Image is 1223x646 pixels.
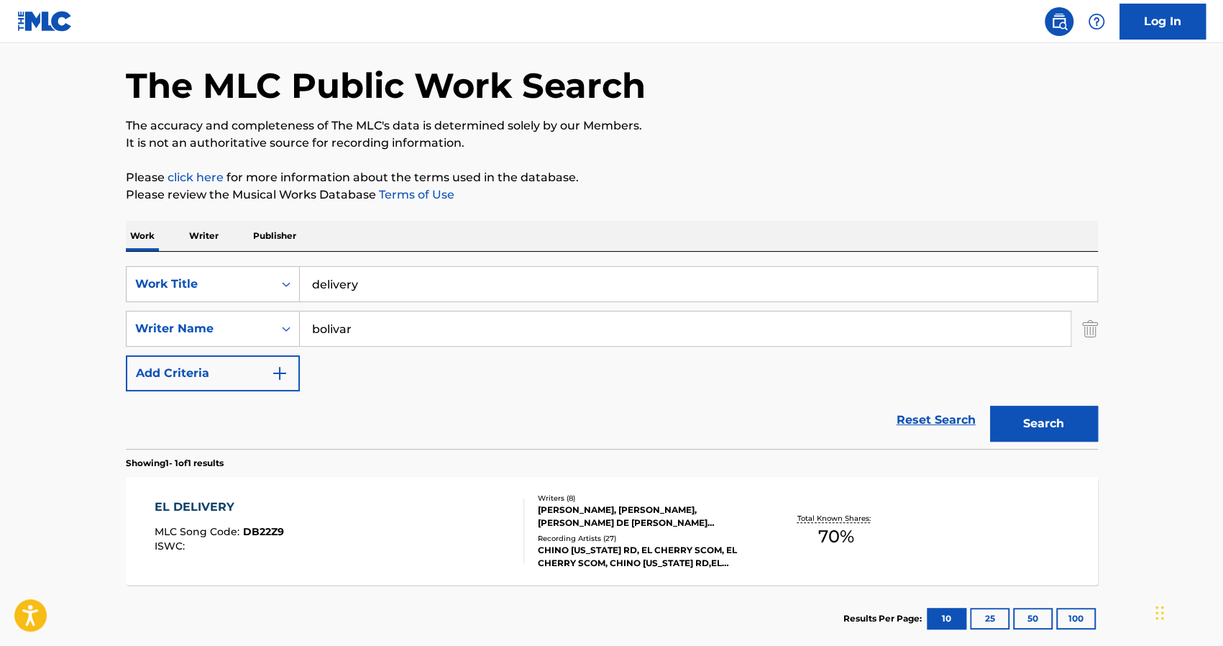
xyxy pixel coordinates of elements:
[126,64,646,107] h1: The MLC Public Work Search
[126,169,1098,186] p: Please for more information about the terms used in the database.
[1082,311,1098,347] img: Delete Criterion
[126,186,1098,204] p: Please review the Musical Works Database
[1155,591,1164,634] div: Arrastrar
[797,513,874,524] p: Total Known Shares:
[135,320,265,337] div: Writer Name
[126,457,224,470] p: Showing 1 - 1 of 1 results
[990,406,1098,442] button: Search
[126,135,1098,152] p: It is not an authoritative source for recording information.
[185,221,223,251] p: Writer
[126,477,1098,585] a: EL DELIVERYMLC Song Code:DB22Z9ISWC:Writers (8)[PERSON_NAME], [PERSON_NAME], [PERSON_NAME] DE [PE...
[538,493,755,504] div: Writers ( 8 )
[1119,4,1206,40] a: Log In
[168,170,224,184] a: click here
[155,540,188,552] span: ISWC :
[927,608,966,629] button: 10
[155,525,243,538] span: MLC Song Code :
[376,188,454,201] a: Terms of Use
[843,612,925,625] p: Results Per Page:
[155,499,284,516] div: EL DELIVERY
[243,525,284,538] span: DB22Z9
[126,266,1098,449] form: Search Form
[1045,7,1073,36] a: Public Search
[1050,13,1068,30] img: search
[1151,577,1223,646] iframe: Chat Widget
[126,117,1098,135] p: The accuracy and completeness of The MLC's data is determined solely by our Members.
[126,221,159,251] p: Work
[1151,577,1223,646] div: Widget de chat
[126,355,300,391] button: Add Criteria
[538,544,755,570] div: CHINO [US_STATE] RD, EL CHERRY SCOM, EL CHERRY SCOM, CHINO [US_STATE] RD,EL CHERRY SCOM,EL NAPO,L...
[17,11,73,32] img: MLC Logo
[538,504,755,529] div: [PERSON_NAME], [PERSON_NAME], [PERSON_NAME] DE [PERSON_NAME] [PERSON_NAME] [PERSON_NAME] [PERSON_...
[135,276,265,293] div: Work Title
[1082,7,1111,36] div: Help
[249,221,301,251] p: Publisher
[538,533,755,544] div: Recording Artists ( 27 )
[271,365,288,382] img: 9d2ae6d4665cec9f34b9.svg
[970,608,1009,629] button: 25
[817,524,853,550] span: 70 %
[1056,608,1096,629] button: 100
[1013,608,1053,629] button: 50
[889,404,983,436] a: Reset Search
[1088,13,1105,30] img: help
